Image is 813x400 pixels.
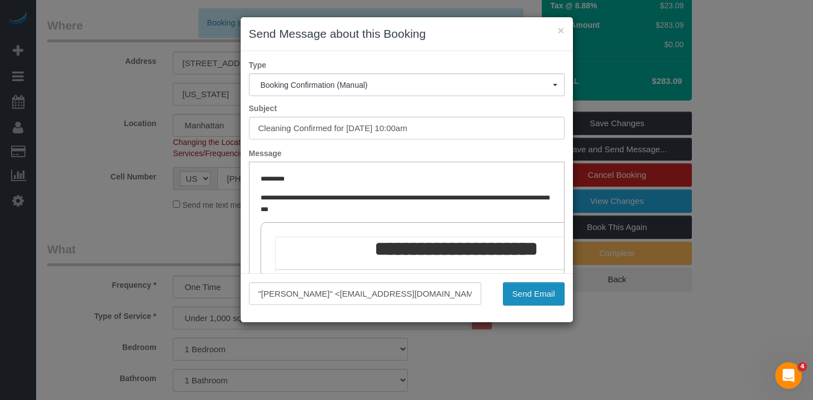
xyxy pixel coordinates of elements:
iframe: Intercom live chat [775,362,802,389]
button: × [557,24,564,36]
h3: Send Message about this Booking [249,26,565,42]
label: Subject [241,103,573,114]
input: Subject [249,117,565,139]
button: Booking Confirmation (Manual) [249,73,565,96]
span: 4 [798,362,807,371]
button: Send Email [503,282,565,306]
iframe: Rich Text Editor, editor1 [250,162,564,336]
label: Type [241,59,573,71]
span: Booking Confirmation (Manual) [261,81,553,89]
label: Message [241,148,573,159]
